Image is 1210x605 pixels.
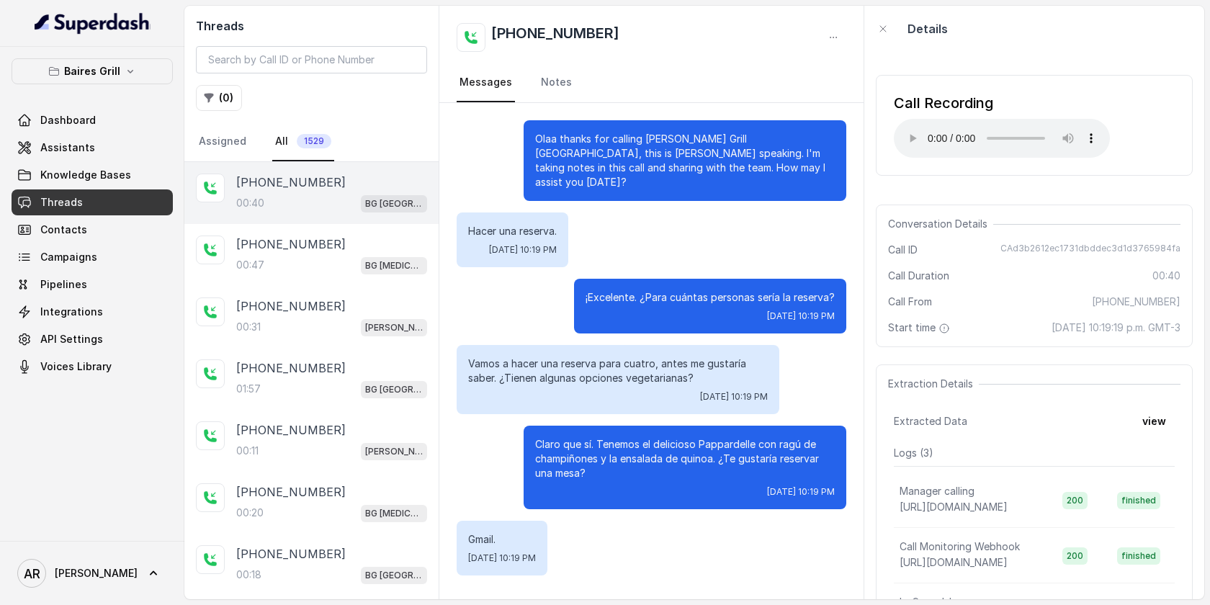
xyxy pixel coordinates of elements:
span: Integrations [40,305,103,319]
span: [DATE] 10:19 PM [767,310,835,322]
input: Search by Call ID or Phone Number [196,46,427,73]
h2: Threads [196,17,427,35]
a: Campaigns [12,244,173,270]
span: [DATE] 10:19:19 p.m. GMT-3 [1052,321,1180,335]
span: 00:40 [1152,269,1180,283]
a: [PERSON_NAME] [12,553,173,593]
a: Contacts [12,217,173,243]
p: Hacer una reserva. [468,224,557,238]
p: 00:40 [236,196,264,210]
span: Call From [888,295,932,309]
p: BG [MEDICAL_DATA] [365,259,423,273]
p: [PERSON_NAME] [365,321,423,335]
span: Conversation Details [888,217,993,231]
p: [PHONE_NUMBER] [236,421,346,439]
p: [PHONE_NUMBER] [236,545,346,563]
p: 00:11 [236,444,259,458]
button: Baires Grill [12,58,173,84]
span: API Settings [40,332,103,346]
span: [DATE] 10:19 PM [468,552,536,564]
a: All1529 [272,122,334,161]
span: Campaigns [40,250,97,264]
p: Gmail. [468,532,536,547]
p: 00:47 [236,258,264,272]
a: Pipelines [12,272,173,297]
a: Dashboard [12,107,173,133]
p: Baires Grill [64,63,120,80]
p: [PHONE_NUMBER] [236,236,346,253]
span: [URL][DOMAIN_NAME] [900,501,1008,513]
span: finished [1117,547,1160,565]
a: Messages [457,63,515,102]
p: Olaa thanks for calling [PERSON_NAME] Grill [GEOGRAPHIC_DATA], this is [PERSON_NAME] speaking. I'... [535,132,835,189]
span: Pipelines [40,277,87,292]
span: finished [1117,492,1160,509]
span: Call Duration [888,269,949,283]
span: Threads [40,195,83,210]
span: Dashboard [40,113,96,127]
a: Voices Library [12,354,173,380]
p: [PHONE_NUMBER] [236,359,346,377]
span: Start time [888,321,953,335]
nav: Tabs [196,122,427,161]
p: Vamos a hacer una reserva para cuatro, antes me gustaría saber. ¿Tienen algunas opciones vegetari... [468,357,768,385]
p: [PHONE_NUMBER] [236,297,346,315]
button: view [1134,408,1175,434]
p: Details [907,20,948,37]
a: Assistants [12,135,173,161]
audio: Your browser does not support the audio element. [894,119,1110,158]
span: Contacts [40,223,87,237]
span: Knowledge Bases [40,168,131,182]
span: [DATE] 10:19 PM [489,244,557,256]
p: BG [GEOGRAPHIC_DATA] [365,197,423,211]
p: Claro que sí. Tenemos el delicioso Pappardelle con ragú de champiñones y la ensalada de quinoa. ¿... [535,437,835,480]
p: 00:18 [236,568,261,582]
p: 00:31 [236,320,261,334]
a: Assigned [196,122,249,161]
p: 01:57 [236,382,261,396]
p: [PHONE_NUMBER] [236,483,346,501]
img: light.svg [35,12,151,35]
a: Knowledge Bases [12,162,173,188]
span: 200 [1062,547,1088,565]
nav: Tabs [457,63,846,102]
button: (0) [196,85,242,111]
p: Manager calling [900,484,974,498]
p: BG [GEOGRAPHIC_DATA] [365,382,423,397]
span: [DATE] 10:19 PM [767,486,835,498]
div: Call Recording [894,93,1110,113]
p: Call Monitoring Webhook [900,539,1020,554]
span: [DATE] 10:19 PM [700,391,768,403]
p: BG [MEDICAL_DATA] [365,506,423,521]
p: [PERSON_NAME] [365,444,423,459]
span: [PHONE_NUMBER] [1092,295,1180,309]
span: Extracted Data [894,414,967,429]
span: Voices Library [40,359,112,374]
span: CAd3b2612ec1731dbddec3d1d3765984fa [1000,243,1180,257]
span: Call ID [888,243,918,257]
h2: [PHONE_NUMBER] [491,23,619,52]
span: [URL][DOMAIN_NAME] [900,556,1008,568]
p: BG [GEOGRAPHIC_DATA] [365,568,423,583]
p: Logs ( 3 ) [894,446,1175,460]
span: 200 [1062,492,1088,509]
p: [PHONE_NUMBER] [236,174,346,191]
span: [PERSON_NAME] [55,566,138,581]
span: Extraction Details [888,377,979,391]
p: ¡Excelente. ¿Para cuántas personas sería la reserva? [586,290,835,305]
span: Assistants [40,140,95,155]
p: 00:20 [236,506,264,520]
a: Integrations [12,299,173,325]
text: AR [24,566,40,581]
a: Notes [538,63,575,102]
a: API Settings [12,326,173,352]
span: 1529 [297,134,331,148]
a: Threads [12,189,173,215]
